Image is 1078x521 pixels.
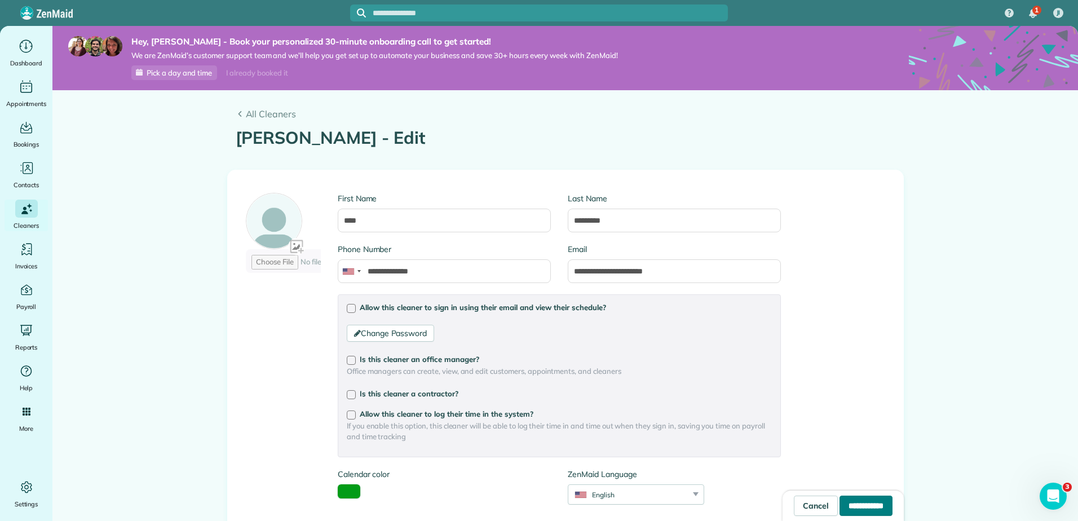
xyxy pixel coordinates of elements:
[568,469,704,480] label: ZenMaid Language
[14,220,39,231] span: Cleaners
[15,498,38,510] span: Settings
[1063,483,1072,492] span: 3
[20,382,33,394] span: Help
[5,362,48,394] a: Help
[236,129,895,147] h1: [PERSON_NAME] - Edit
[68,36,89,56] img: maria-72a9807cf96188c08ef61303f053569d2e2a8a1cde33d635c8a3ac13582a053d.jpg
[360,409,533,418] span: Allow this cleaner to log their time in the system?
[347,366,772,377] span: Office managers can create, view, and edit customers, appointments, and cleaners
[350,8,366,17] button: Focus search
[15,260,38,272] span: Invoices
[147,68,212,77] span: Pick a day and time
[5,478,48,510] a: Settings
[14,179,39,191] span: Contacts
[1040,483,1067,510] iframe: Intercom live chat
[347,421,772,443] span: If you enable this option, this cleaner will be able to log their time in and time out when they ...
[338,244,551,255] label: Phone Number
[338,193,551,204] label: First Name
[131,36,618,47] strong: Hey, [PERSON_NAME] - Book your personalized 30-minute onboarding call to get started!
[246,107,895,121] span: All Cleaners
[85,36,105,56] img: jorge-587dff0eeaa6aab1f244e6dc62b8924c3b6ad411094392a53c71c6c4a576187d.jpg
[131,65,217,80] a: Pick a day and time
[338,469,390,480] label: Calendar color
[5,37,48,69] a: Dashboard
[5,281,48,312] a: Payroll
[19,423,33,434] span: More
[236,107,895,121] a: All Cleaners
[5,159,48,191] a: Contacts
[360,389,458,398] span: Is this cleaner a contractor?
[15,342,38,353] span: Reports
[1021,1,1045,26] div: 1 unread notifications
[5,240,48,272] a: Invoices
[102,36,122,56] img: michelle-19f622bdf1676172e81f8f8fba1fb50e276960ebfe0243fe18214015130c80e4.jpg
[347,325,434,342] a: Change Password
[338,484,360,498] button: toggle color picker dialog
[5,200,48,231] a: Cleaners
[357,8,366,17] svg: Focus search
[338,260,364,282] div: United States: +1
[16,301,37,312] span: Payroll
[5,118,48,150] a: Bookings
[14,139,39,150] span: Bookings
[5,321,48,353] a: Reports
[10,58,42,69] span: Dashboard
[1035,6,1039,15] span: 1
[6,98,47,109] span: Appointments
[1057,8,1061,17] span: JI
[360,303,606,312] span: Allow this cleaner to sign in using their email and view their schedule?
[568,244,781,255] label: Email
[360,355,479,364] span: Is this cleaner an office manager?
[568,490,690,500] div: English
[219,66,294,80] div: I already booked it
[794,496,838,516] a: Cancel
[568,193,781,204] label: Last Name
[5,78,48,109] a: Appointments
[131,51,618,60] span: We are ZenMaid’s customer support team and we’ll help you get set up to automate your business an...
